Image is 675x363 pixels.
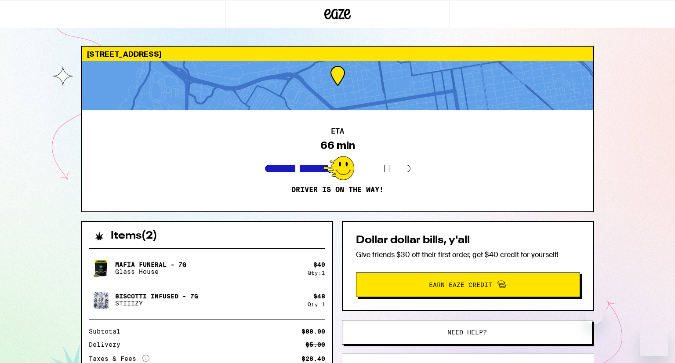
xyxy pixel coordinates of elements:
h2: ETA [331,128,344,135]
p: Biscotti Infused - 7g [115,293,198,300]
div: $88.00 [301,328,325,334]
div: $ 48 [313,293,325,300]
iframe: Button to launch messaging window [640,328,668,356]
p: Glass House [115,268,186,275]
iframe: Close message [585,307,603,324]
div: $ 40 [313,261,325,268]
p: STIIIZY [115,300,198,307]
div: $5.00 [305,341,325,348]
span: Earn Eaze Credit [429,282,492,288]
img: Biscotti Infused - 7g [89,287,113,312]
div: 66 min [320,139,355,152]
div: Qty: 1 [308,270,325,276]
div: Taxes & Fees [89,355,149,363]
h2: Items ( 2 ) [111,231,157,241]
p: Give friends $30 off their first order, get $40 credit for yourself! [356,250,580,259]
button: Need help? [342,320,592,345]
div: Subtotal [89,328,127,334]
h2: Dollar dollar bills, y'all [356,235,580,246]
div: [STREET_ADDRESS] [82,47,593,61]
button: Earn Eaze Credit [356,272,580,297]
p: Mafia Funeral - 7g [115,261,186,268]
div: $28.40 [301,356,325,362]
div: Qty: 1 [308,301,325,307]
p: Driver is on the way! [291,185,384,194]
span: Need help? [447,329,487,335]
div: Delivery [89,341,127,348]
img: Mafia Funeral - 7g [89,256,113,280]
